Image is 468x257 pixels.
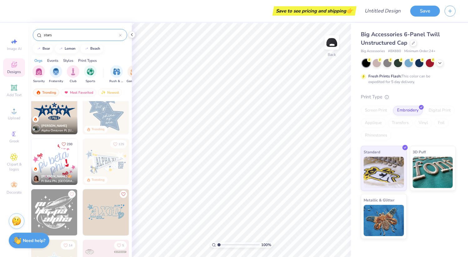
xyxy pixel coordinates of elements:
button: filter button [127,65,141,84]
span: Pi Beta Phi, [GEOGRAPHIC_DATA][US_STATE] [41,179,75,184]
img: most_fav.gif [64,90,69,95]
div: Trending [92,178,104,182]
span: Minimum Order: 24 + [404,49,436,54]
div: Events [47,58,58,63]
button: Like [61,241,75,250]
img: a466cb96-68db-4194-9eac-1d2461fc97e0 [31,189,77,235]
div: filter for Game Day [127,65,141,84]
img: Back [326,36,338,49]
div: Trending [92,127,104,132]
div: filter for Rush & Bid [109,65,124,84]
span: Big Accessories 6-Panel Twill Unstructured Cap [361,31,440,47]
img: trend_line.gif [58,47,63,51]
div: filter for Club [67,65,79,84]
button: Like [114,241,127,250]
button: Like [120,190,127,198]
div: Most Favorited [61,89,96,96]
img: Rush & Bid Image [113,68,120,75]
img: d311f85e-851b-4e33-a254-5a0fa7cefbab [129,189,175,235]
img: Sorority Image [35,68,42,75]
div: Embroidery [393,106,423,115]
span: Upload [8,116,20,121]
strong: Fresh Prints Flash: [368,74,401,79]
span: 14 [69,244,72,247]
div: beach [90,47,100,50]
img: 4c2ba52e-d93a-4885-b66d-971d0f88707e [77,88,123,134]
input: Untitled Design [360,5,406,17]
button: Like [110,140,127,148]
span: Sports [86,79,95,84]
div: Orgs [34,58,42,63]
img: Club Image [70,68,77,75]
span: Greek [9,139,19,144]
span: Clipart & logos [3,162,25,172]
span: Decorate [7,190,22,195]
img: trending.gif [36,90,41,95]
img: ce57f32a-cfc6-41ad-89ac-b91076b4d913 [31,88,77,134]
img: 7c25af43-ee9c-46a3-90d4-88b8a0296736 [77,139,123,185]
span: 👉 [346,7,353,14]
div: filter for Sports [84,65,97,84]
div: Foil [434,118,449,128]
div: Styles [63,58,73,63]
span: Sorority [33,79,45,84]
input: Try "Alpha" [43,32,119,38]
button: filter button [49,65,63,84]
div: Print Types [78,58,97,63]
div: Vinyl [415,118,432,128]
img: topCreatorCrown.gif [67,173,72,178]
button: Like [68,190,76,198]
img: a4af249c-6a62-4b0d-bc4e-adc5c317331b [129,139,175,185]
strong: Need help? [23,238,45,244]
button: filter button [109,65,124,84]
span: Designs [7,69,21,74]
img: Avatar [32,175,40,182]
div: filter for Sorority [32,65,45,84]
img: Standard [364,157,404,188]
div: Applique [361,118,386,128]
span: Standard [364,149,380,155]
button: Save [410,6,440,17]
img: 5ef108b2-c80c-43b6-9ce4-794baa1e6462 [83,88,129,134]
span: 3D Puff [413,149,426,155]
img: ac14aa6b-ca05-42c1-bf00-469a14b25a9c [83,189,129,235]
button: filter button [32,65,45,84]
button: filter button [84,65,97,84]
div: Newest [98,89,122,96]
div: Rhinestones [361,131,391,140]
img: 348f5240-21b5-4c09-b0d5-84946b73dae1 [83,139,129,185]
span: # BX880 [388,49,401,54]
div: Transfers [388,118,413,128]
span: 230 [67,143,72,146]
span: Rush & Bid [109,79,124,84]
div: Screen Print [361,106,391,115]
span: Game Day [127,79,141,84]
img: Game Day Image [130,68,137,75]
span: Alpha Omicron Pi, [US_STATE] A&M University [41,128,75,133]
span: Add Text [7,92,22,97]
img: Metallic & Glitter [364,205,404,236]
img: Sports Image [87,68,94,75]
span: Image AI [7,46,22,51]
img: Fraternity Image [52,68,59,75]
img: trend_line.gif [84,47,89,51]
div: Trending [33,89,59,96]
button: filter button [67,65,79,84]
img: c5123f9f-6573-4e14-825d-0eba2a74a914 [77,189,123,235]
span: 5 [122,244,124,247]
div: Back [328,52,336,57]
button: Like [59,140,75,148]
img: Newest.gif [101,90,106,95]
div: This color can be expedited for 5 day delivery. [368,73,445,85]
span: 125 [118,143,124,146]
span: Big Accessories [361,49,385,54]
div: Print Type [361,93,456,101]
img: a99ad750-4480-410d-83b7-cef9d3b6c30b [31,139,77,185]
div: Save to see pricing and shipping [274,6,355,16]
button: lemon [55,44,78,53]
div: bear [42,47,50,50]
button: bear [33,44,53,53]
div: Digital Print [425,106,455,115]
span: [PERSON_NAME] [41,174,67,179]
img: b2171afc-7319-41bf-b082-627e8966e7c8 [129,88,175,134]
